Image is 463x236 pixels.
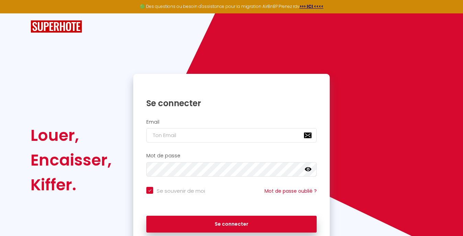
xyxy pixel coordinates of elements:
[146,216,317,233] button: Se connecter
[146,98,317,109] h1: Se connecter
[146,119,317,125] h2: Email
[31,172,112,197] div: Kiffer.
[31,123,112,148] div: Louer,
[146,153,317,159] h2: Mot de passe
[31,20,82,33] img: SuperHote logo
[300,3,324,9] a: >>> ICI <<<<
[146,128,317,143] input: Ton Email
[31,148,112,172] div: Encaisser,
[264,188,317,194] a: Mot de passe oublié ?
